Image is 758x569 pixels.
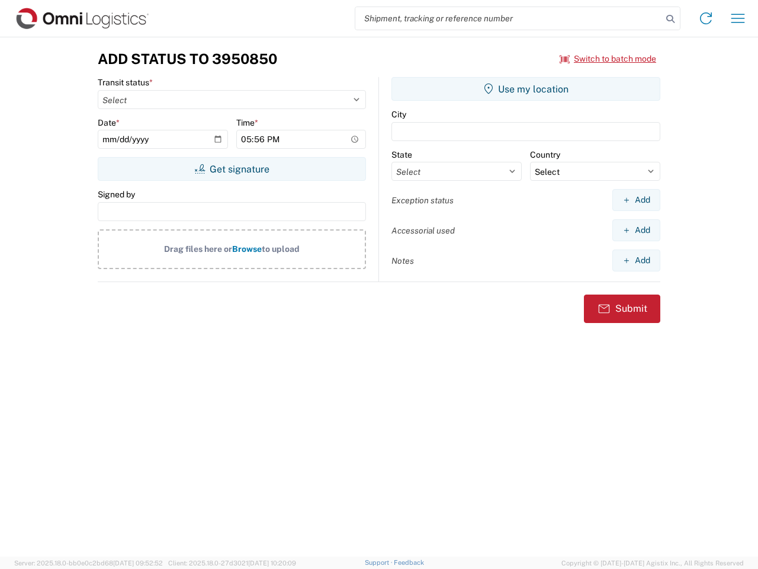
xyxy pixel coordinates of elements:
[391,225,455,236] label: Accessorial used
[391,109,406,120] label: City
[14,560,163,567] span: Server: 2025.18.0-bb0e0c2bd68
[98,77,153,88] label: Transit status
[560,49,656,69] button: Switch to batch mode
[98,117,120,128] label: Date
[365,559,394,566] a: Support
[391,195,454,206] label: Exception status
[530,149,560,160] label: Country
[248,560,296,567] span: [DATE] 10:20:09
[98,157,366,181] button: Get signature
[355,7,662,30] input: Shipment, tracking or reference number
[394,559,424,566] a: Feedback
[391,255,414,266] label: Notes
[561,558,744,568] span: Copyright © [DATE]-[DATE] Agistix Inc., All Rights Reserved
[612,189,660,211] button: Add
[391,77,660,101] button: Use my location
[168,560,296,567] span: Client: 2025.18.0-27d3021
[164,244,232,254] span: Drag files here or
[612,250,660,271] button: Add
[113,560,163,567] span: [DATE] 09:52:52
[612,219,660,241] button: Add
[236,117,258,128] label: Time
[584,295,660,323] button: Submit
[98,50,277,68] h3: Add Status to 3950850
[391,149,412,160] label: State
[232,244,262,254] span: Browse
[262,244,300,254] span: to upload
[98,189,135,200] label: Signed by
